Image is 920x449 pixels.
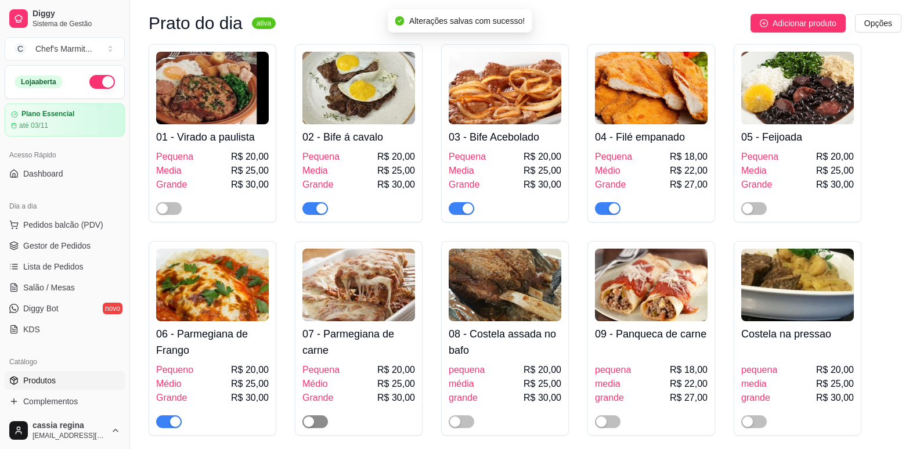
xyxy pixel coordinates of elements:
[302,249,415,321] img: product-image
[5,371,125,390] a: Produtos
[524,377,561,391] span: R$ 25,00
[670,150,708,164] span: R$ 18,00
[670,164,708,178] span: R$ 22,00
[524,363,561,377] span: R$ 20,00
[595,164,620,178] span: Médio
[670,178,708,192] span: R$ 27,00
[23,282,75,293] span: Salão / Mesas
[524,391,561,405] span: R$ 30,00
[156,129,269,145] h4: 01 - Virado a paulista
[741,52,854,124] img: product-image
[395,16,405,26] span: check-circle
[377,377,415,391] span: R$ 25,00
[773,17,836,30] span: Adicionar produto
[19,121,48,130] article: até 03/11
[741,164,767,178] span: Media
[670,391,708,405] span: R$ 27,00
[449,129,561,145] h4: 03 - Bife Acebolado
[377,363,415,377] span: R$ 20,00
[5,103,125,137] a: Plano Essencialaté 03/11
[855,14,901,33] button: Opções
[23,219,103,231] span: Pedidos balcão (PDV)
[21,110,74,118] article: Plano Essencial
[741,178,772,192] span: Grande
[302,326,415,358] h4: 07 - Parmegiana de carne
[595,377,620,391] span: media
[5,278,125,297] a: Salão / Mesas
[156,164,182,178] span: Media
[302,164,328,178] span: Media
[741,363,777,377] span: pequena
[449,52,561,124] img: product-image
[409,16,525,26] span: Alterações salvas com sucesso!
[760,19,768,27] span: plus-circle
[5,353,125,371] div: Catálogo
[595,129,708,145] h4: 04 - Filé empanado
[156,363,193,377] span: Pequeno
[89,75,115,89] button: Alterar Status
[15,43,26,55] span: C
[23,240,91,252] span: Gestor de Pedidos
[864,17,892,30] span: Opções
[149,16,243,30] h3: Prato do dia
[595,249,708,321] img: product-image
[5,164,125,183] a: Dashboard
[377,150,415,164] span: R$ 20,00
[595,52,708,124] img: product-image
[595,326,708,342] h4: 09 - Panqueca de carne
[156,249,269,321] img: product-image
[231,363,269,377] span: R$ 20,00
[23,375,56,386] span: Produtos
[33,431,106,440] span: [EMAIL_ADDRESS][DOMAIN_NAME]
[741,150,778,164] span: Pequena
[302,363,340,377] span: Pequena
[23,261,84,272] span: Lista de Pedidos
[449,326,561,358] h4: 08 - Costela assada no bafo
[670,363,708,377] span: R$ 18,00
[231,377,269,391] span: R$ 25,00
[231,150,269,164] span: R$ 20,00
[252,17,276,29] sup: ativa
[816,178,854,192] span: R$ 30,00
[302,377,328,391] span: Médio
[23,324,40,335] span: KDS
[5,299,125,318] a: Diggy Botnovo
[595,391,624,405] span: grande
[524,178,561,192] span: R$ 30,00
[23,396,78,407] span: Complementos
[449,164,474,178] span: Media
[816,164,854,178] span: R$ 25,00
[5,236,125,255] a: Gestor de Pedidos
[35,43,92,55] div: Chef's Marmit ...
[156,391,187,405] span: Grande
[231,391,269,405] span: R$ 30,00
[302,391,333,405] span: Grande
[816,363,854,377] span: R$ 20,00
[595,150,632,164] span: Pequena
[5,257,125,276] a: Lista de Pedidos
[5,416,125,444] button: cassia regina[EMAIL_ADDRESS][DOMAIN_NAME]
[302,129,415,145] h4: 02 - Bife á cavalo
[23,303,59,314] span: Diggy Bot
[751,14,846,33] button: Adicionar produto
[23,168,63,179] span: Dashboard
[5,37,125,60] button: Select a team
[33,9,120,19] span: Diggy
[595,363,631,377] span: pequena
[302,178,333,192] span: Grande
[5,146,125,164] div: Acesso Rápido
[449,150,486,164] span: Pequena
[5,5,125,33] a: DiggySistema de Gestão
[449,178,479,192] span: Grande
[377,164,415,178] span: R$ 25,00
[377,391,415,405] span: R$ 30,00
[449,249,561,321] img: product-image
[5,215,125,234] button: Pedidos balcão (PDV)
[741,377,767,391] span: media
[5,197,125,215] div: Dia a dia
[595,178,626,192] span: Grande
[741,391,770,405] span: grande
[231,164,269,178] span: R$ 25,00
[156,326,269,358] h4: 06 - Parmegiana de Frango
[156,178,187,192] span: Grande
